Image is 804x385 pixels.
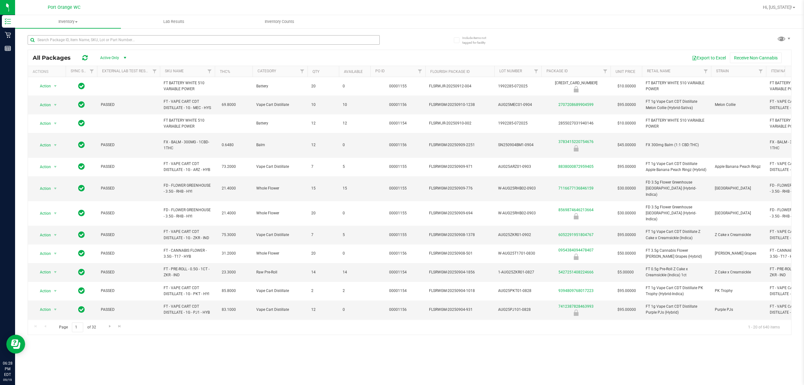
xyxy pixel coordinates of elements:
[52,287,59,295] span: select
[115,322,124,331] a: Go to the last page
[34,268,51,277] span: Action
[256,120,304,126] span: Battery
[541,145,611,151] div: Newly Received
[429,102,491,108] span: FLSRWGM-20250910-1238
[389,289,407,293] a: 00001154
[646,204,707,223] span: FD 3.5g Flower Greenhouse [GEOGRAPHIC_DATA] (Hybrid-Indica)
[219,286,239,295] span: 85.8000
[646,248,707,260] span: FT 3.5g Cannabis Flower [PERSON_NAME] Grapes (Hybrid)
[646,80,707,92] span: FT BATTERY WHITE 510 VARIABLE POWER
[5,45,11,52] inline-svg: Reports
[498,185,538,191] span: W-AUG25RHB02-0903
[558,304,594,309] a: 7412387828463993
[219,100,239,109] span: 69.8000
[311,142,335,148] span: 12
[71,69,95,73] a: Sync Status
[343,210,367,216] span: 0
[34,249,51,258] span: Action
[164,229,211,241] span: FT - VAPE CART CDT DISTILLATE - 1G - ZKR - IND
[256,210,304,216] span: Whole Flower
[48,5,80,10] span: Port Orange WC
[756,66,766,77] a: Filter
[389,307,407,312] a: 00001156
[429,307,491,313] span: FLSRWGM-20250904-931
[256,83,304,89] span: Battery
[498,120,538,126] span: 1992285-072025
[429,250,491,256] span: FLSRWGM-20250908-501
[164,207,211,219] span: FD - FLOWER GREENHOUSE - 3.5G - RHB - HYI
[87,66,97,77] a: Filter
[311,120,335,126] span: 12
[78,140,85,149] span: In Sync
[101,307,156,313] span: PASSED
[219,184,239,193] span: 21.4000
[541,86,611,92] div: Newly Received
[646,161,707,173] span: FT 1g Vape Cart CDT Distillate Apple Banana Peach Ringz (Hybrid)
[101,269,156,275] span: PASSED
[771,69,791,73] a: Item Name
[101,288,156,294] span: PASSED
[220,69,230,74] a: THC%
[541,254,611,260] div: Newly Received
[646,266,707,278] span: FT 0.5g Pre-Roll Z Cake x Creamsickle (Indica) 1ct
[614,286,639,295] span: $95.00000
[149,66,160,77] a: Filter
[256,269,304,275] span: Raw Pre-Roll
[101,210,156,216] span: PASSED
[5,18,11,25] inline-svg: Inventory
[256,102,304,108] span: Vape Cart Distillate
[78,82,85,91] span: In Sync
[429,142,491,148] span: FLSRWGM-20250909-2251
[101,232,156,238] span: PASSED
[343,164,367,170] span: 5
[498,142,538,148] span: SN250904BM1-0904
[715,288,762,294] span: PK Trophy
[256,250,304,256] span: Whole Flower
[647,69,671,73] a: Retail Name
[558,289,594,293] a: 9394809768017223
[72,322,83,332] input: 1
[297,66,307,77] a: Filter
[429,269,491,275] span: FLSRWGM-20250904-1856
[227,15,333,28] a: Inventory Counts
[343,250,367,256] span: 0
[52,268,59,277] span: select
[498,269,538,275] span: 1-AUG25ZKR01-0827
[646,304,707,316] span: FT 1g Vape Cart CDT Distillate Purple PJs (Hybrid)
[600,66,611,77] a: Filter
[646,142,707,148] span: FX 300mg Balm (1:1 CBD:THC)
[389,143,407,147] a: 00001156
[429,288,491,294] span: FLSRWGM-20250904-1018
[715,185,762,191] span: [GEOGRAPHIC_DATA]
[33,54,77,61] span: All Packages
[343,102,367,108] span: 10
[15,19,121,25] span: Inventory
[102,69,151,73] a: External Lab Test Result
[312,69,319,74] a: Qty
[429,232,491,238] span: FLSRWGM-20250908-1378
[389,102,407,107] a: 00001156
[614,209,639,218] span: $30.00000
[311,307,335,313] span: 12
[219,305,239,314] span: 83.1000
[78,230,85,239] span: In Sync
[498,83,538,89] span: 1992285-072025
[375,69,385,73] a: PO ID
[430,69,470,74] a: Flourish Package ID
[541,213,611,219] div: Newly Received
[343,288,367,294] span: 2
[101,102,156,108] span: PASSED
[52,162,59,171] span: select
[101,185,156,191] span: PASSED
[311,164,335,170] span: 7
[614,249,639,258] span: $50.00000
[6,335,25,354] iframe: Resource center
[52,82,59,91] span: select
[78,286,85,295] span: In Sync
[614,119,639,128] span: $10.00000
[498,288,538,294] span: AUG25PKT01-0828
[531,66,541,77] a: Filter
[558,233,594,237] a: 6052291951804767
[730,52,782,63] button: Receive Non-Cannabis
[616,69,635,74] a: Unit Price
